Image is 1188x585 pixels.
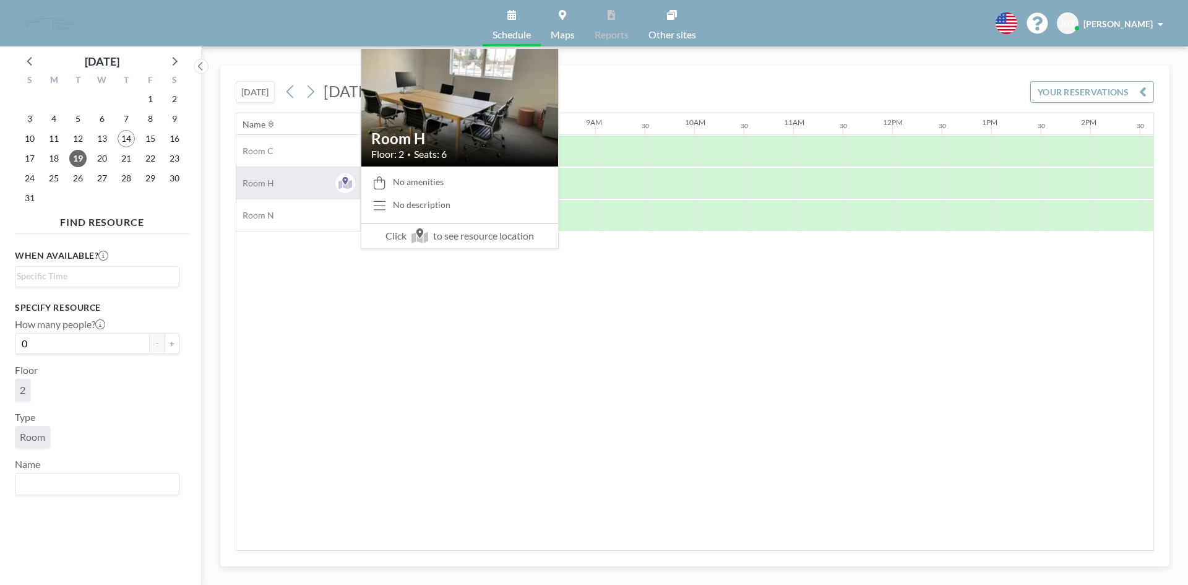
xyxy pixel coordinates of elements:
[142,90,159,108] span: Friday, August 1, 2025
[1083,19,1153,29] span: [PERSON_NAME]
[21,130,38,147] span: Sunday, August 10, 2025
[741,122,748,130] div: 30
[18,73,42,89] div: S
[93,110,111,128] span: Wednesday, August 6, 2025
[165,333,179,354] button: +
[393,176,444,188] span: No amenities
[69,170,87,187] span: Tuesday, August 26, 2025
[595,30,629,40] span: Reports
[45,110,62,128] span: Monday, August 4, 2025
[324,82,372,100] span: [DATE]
[15,302,179,313] h3: Specify resource
[118,170,135,187] span: Thursday, August 28, 2025
[45,130,62,147] span: Monday, August 11, 2025
[166,130,183,147] span: Saturday, August 16, 2025
[21,110,38,128] span: Sunday, August 3, 2025
[15,411,35,423] label: Type
[393,199,450,210] div: No description
[236,210,274,221] span: Room N
[361,33,558,181] img: resource-image
[493,30,531,40] span: Schedule
[236,81,275,103] button: [DATE]
[243,119,265,130] div: Name
[69,110,87,128] span: Tuesday, August 5, 2025
[15,364,38,376] label: Floor
[407,150,411,158] span: •
[1038,122,1045,130] div: 30
[20,431,45,443] span: Room
[1081,118,1096,127] div: 2PM
[93,150,111,167] span: Wednesday, August 20, 2025
[20,11,79,36] img: organization-logo
[118,150,135,167] span: Thursday, August 21, 2025
[17,476,172,492] input: Search for option
[142,110,159,128] span: Friday, August 8, 2025
[21,189,38,207] span: Sunday, August 31, 2025
[648,30,696,40] span: Other sites
[236,178,274,189] span: Room H
[118,130,135,147] span: Thursday, August 14, 2025
[20,384,25,396] span: 2
[361,223,558,248] span: Click to see resource location
[69,130,87,147] span: Tuesday, August 12, 2025
[93,170,111,187] span: Wednesday, August 27, 2025
[21,150,38,167] span: Sunday, August 17, 2025
[142,150,159,167] span: Friday, August 22, 2025
[586,118,602,127] div: 9AM
[17,269,172,283] input: Search for option
[45,170,62,187] span: Monday, August 25, 2025
[15,318,105,331] label: How many people?
[414,148,447,160] span: Seats: 6
[66,73,90,89] div: T
[371,129,548,148] h2: Room H
[1137,122,1144,130] div: 30
[114,73,138,89] div: T
[15,211,189,228] h4: FIND RESOURCE
[45,150,62,167] span: Monday, August 18, 2025
[236,145,273,157] span: Room C
[371,148,404,160] span: Floor: 2
[85,53,119,70] div: [DATE]
[142,130,159,147] span: Friday, August 15, 2025
[142,170,159,187] span: Friday, August 29, 2025
[551,30,575,40] span: Maps
[150,333,165,354] button: -
[166,90,183,108] span: Saturday, August 2, 2025
[15,474,179,495] div: Search for option
[138,73,162,89] div: F
[69,150,87,167] span: Tuesday, August 19, 2025
[166,110,183,128] span: Saturday, August 9, 2025
[21,170,38,187] span: Sunday, August 24, 2025
[883,118,903,127] div: 12PM
[642,122,649,130] div: 30
[982,118,997,127] div: 1PM
[118,110,135,128] span: Thursday, August 7, 2025
[162,73,186,89] div: S
[93,130,111,147] span: Wednesday, August 13, 2025
[1030,81,1154,103] button: YOUR RESERVATIONS
[784,118,804,127] div: 11AM
[15,458,40,470] label: Name
[15,267,179,285] div: Search for option
[685,118,705,127] div: 10AM
[42,73,66,89] div: M
[90,73,114,89] div: W
[1061,18,1074,29] span: KO
[840,122,847,130] div: 30
[166,170,183,187] span: Saturday, August 30, 2025
[166,150,183,167] span: Saturday, August 23, 2025
[939,122,946,130] div: 30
